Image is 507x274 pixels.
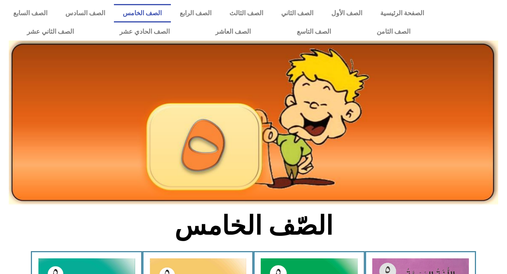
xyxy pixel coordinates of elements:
[354,22,433,41] a: الصف الثامن
[272,4,322,22] a: الصف الثاني
[97,22,193,41] a: الصف الحادي عشر
[4,22,97,41] a: الصف الثاني عشر
[221,4,272,22] a: الصف الثالث
[322,4,371,22] a: الصف الأول
[121,210,386,242] h2: الصّف الخامس
[193,22,274,41] a: الصف العاشر
[171,4,221,22] a: الصف الرابع
[4,4,56,22] a: الصف السابع
[114,4,171,22] a: الصف الخامس
[371,4,433,22] a: الصفحة الرئيسية
[56,4,114,22] a: الصف السادس
[274,22,353,41] a: الصف التاسع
